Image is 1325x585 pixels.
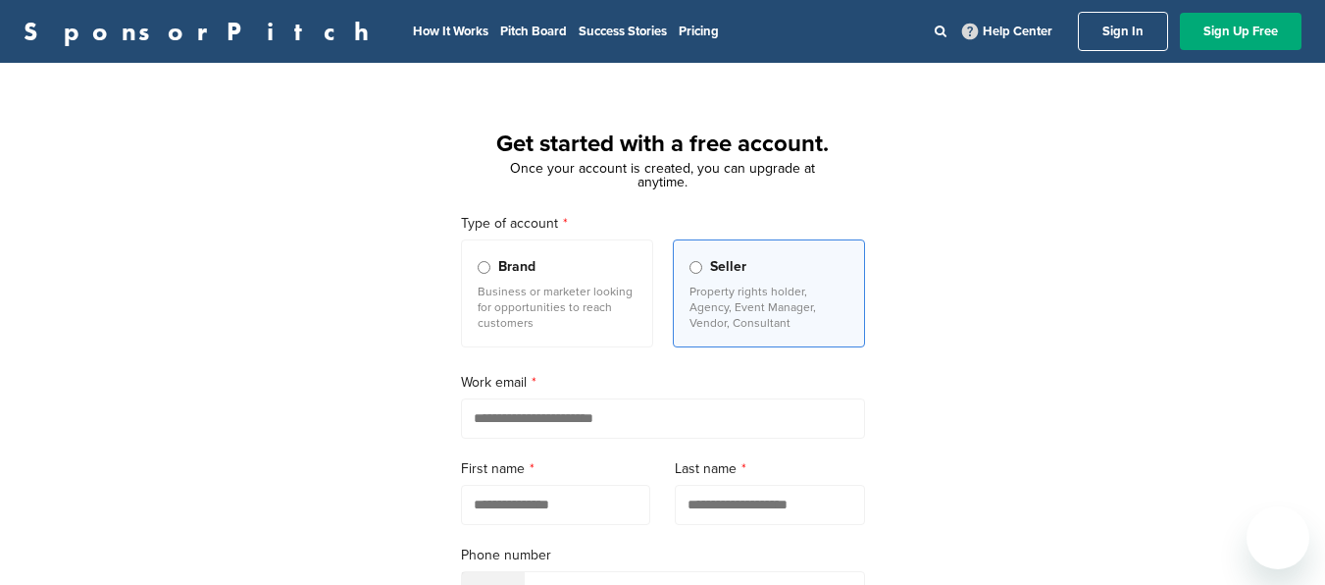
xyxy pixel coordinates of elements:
a: Sign Up Free [1180,13,1301,50]
input: Seller Property rights holder, Agency, Event Manager, Vendor, Consultant [689,261,702,274]
a: Sign In [1078,12,1168,51]
span: Once your account is created, you can upgrade at anytime. [510,160,815,190]
label: Type of account [461,213,865,235]
label: First name [461,458,651,480]
span: Seller [710,256,746,278]
a: Pitch Board [500,24,567,39]
span: Brand [498,256,535,278]
a: How It Works [413,24,488,39]
a: Help Center [958,20,1056,43]
a: Success Stories [579,24,667,39]
iframe: Button to launch messaging window [1247,506,1309,569]
a: SponsorPitch [24,19,382,44]
h1: Get started with a free account. [437,127,889,162]
p: Property rights holder, Agency, Event Manager, Vendor, Consultant [689,284,848,331]
label: Phone number [461,545,865,566]
label: Last name [675,458,865,480]
a: Pricing [679,24,719,39]
input: Brand Business or marketer looking for opportunities to reach customers [478,261,490,274]
label: Work email [461,372,865,394]
p: Business or marketer looking for opportunities to reach customers [478,284,637,331]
